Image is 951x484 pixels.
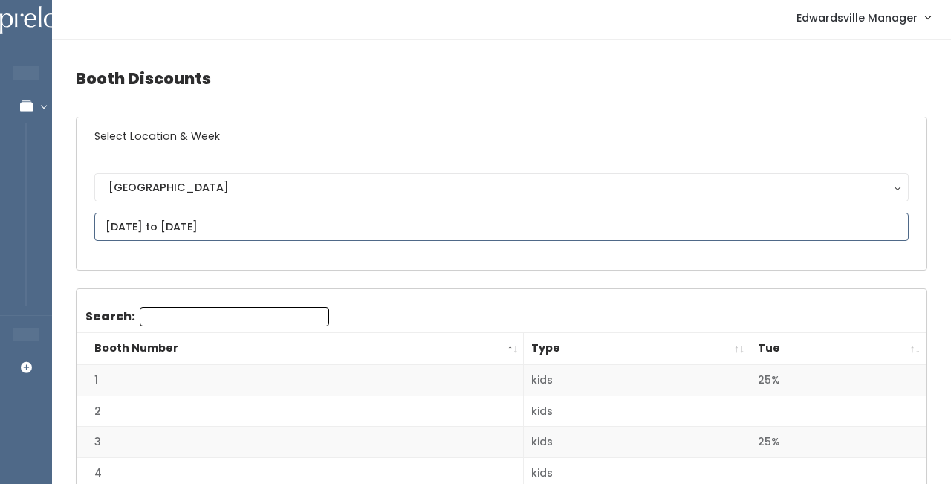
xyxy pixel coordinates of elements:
[524,333,750,365] th: Type: activate to sort column ascending
[750,333,926,365] th: Tue: activate to sort column ascending
[750,427,926,458] td: 25%
[108,179,895,196] div: [GEOGRAPHIC_DATA]
[524,396,750,427] td: kids
[524,364,750,396] td: kids
[140,307,329,326] input: Search:
[85,307,329,326] label: Search:
[77,333,524,365] th: Booth Number: activate to sort column descending
[524,427,750,458] td: kids
[77,427,524,458] td: 3
[77,396,524,427] td: 2
[94,173,909,201] button: [GEOGRAPHIC_DATA]
[782,1,945,33] a: Edwardsville Manager
[796,10,918,26] span: Edwardsville Manager
[94,213,909,241] input: August 9 - August 15, 2025
[77,364,524,396] td: 1
[750,364,926,396] td: 25%
[77,117,926,155] h6: Select Location & Week
[76,58,927,99] h4: Booth Discounts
